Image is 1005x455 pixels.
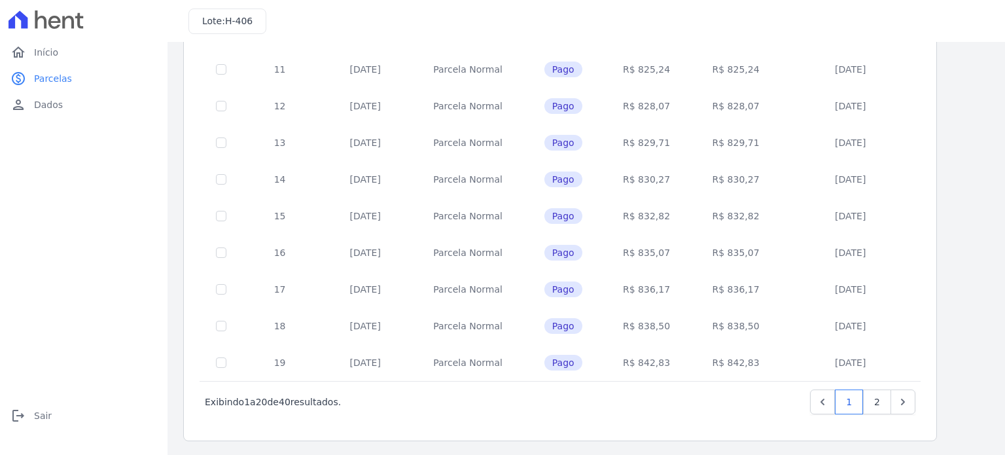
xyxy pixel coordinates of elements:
a: logoutSair [5,403,162,429]
td: Parcela Normal [413,161,522,198]
td: 12 [242,88,317,124]
span: Pago [544,98,582,114]
a: Next [890,390,915,414]
span: Pago [544,282,582,297]
td: [DATE] [783,344,919,381]
span: Pago [544,318,582,334]
span: Pago [544,172,582,187]
td: Parcela Normal [413,198,522,234]
td: R$ 828,07 [604,88,690,124]
td: Parcela Normal [413,88,522,124]
td: R$ 836,17 [604,271,690,308]
td: [DATE] [783,161,919,198]
td: [DATE] [317,51,413,88]
td: 17 [242,271,317,308]
span: Pago [544,62,582,77]
a: 1 [835,390,863,414]
td: R$ 835,07 [604,234,690,271]
td: 11 [242,51,317,88]
a: personDados [5,92,162,118]
td: [DATE] [317,234,413,271]
td: [DATE] [317,308,413,344]
span: Pago [544,245,582,261]
a: homeInício [5,39,162,65]
span: Pago [544,135,582,151]
span: Parcelas [34,72,72,85]
td: [DATE] [783,51,919,88]
td: 15 [242,198,317,234]
td: R$ 830,27 [604,161,690,198]
td: Parcela Normal [413,51,522,88]
input: Só é possível selecionar pagamentos em aberto [216,174,226,185]
td: Parcela Normal [413,271,522,308]
td: R$ 842,83 [604,344,690,381]
a: Previous [810,390,835,414]
input: Só é possível selecionar pagamentos em aberto [216,137,226,148]
td: R$ 830,27 [689,161,782,198]
h3: Lote: [202,14,253,28]
p: Exibindo a de resultados. [205,395,341,409]
td: 18 [242,308,317,344]
td: 16 [242,234,317,271]
td: 19 [242,344,317,381]
td: [DATE] [317,271,413,308]
input: Só é possível selecionar pagamentos em aberto [216,64,226,75]
td: Parcela Normal [413,124,522,161]
span: 40 [279,397,291,407]
td: R$ 838,50 [604,308,690,344]
span: Início [34,46,58,59]
i: home [10,45,26,60]
i: logout [10,408,26,424]
i: paid [10,71,26,86]
td: [DATE] [317,124,413,161]
i: person [10,97,26,113]
td: [DATE] [783,271,919,308]
td: Parcela Normal [413,344,522,381]
td: [DATE] [317,344,413,381]
td: R$ 825,24 [689,51,782,88]
span: 1 [244,397,250,407]
td: Parcela Normal [413,308,522,344]
span: 20 [256,397,268,407]
input: Só é possível selecionar pagamentos em aberto [216,357,226,368]
td: 14 [242,161,317,198]
td: [DATE] [783,124,919,161]
td: 13 [242,124,317,161]
input: Só é possível selecionar pagamentos em aberto [216,247,226,258]
span: Pago [544,208,582,224]
td: [DATE] [783,198,919,234]
td: R$ 829,71 [689,124,782,161]
td: R$ 838,50 [689,308,782,344]
span: Sair [34,409,52,422]
input: Só é possível selecionar pagamentos em aberto [216,101,226,111]
td: Parcela Normal [413,234,522,271]
td: [DATE] [783,308,919,344]
td: [DATE] [317,161,413,198]
td: R$ 842,83 [689,344,782,381]
td: [DATE] [317,88,413,124]
input: Só é possível selecionar pagamentos em aberto [216,321,226,331]
td: [DATE] [317,198,413,234]
a: 2 [863,390,891,414]
td: R$ 828,07 [689,88,782,124]
input: Só é possível selecionar pagamentos em aberto [216,284,226,295]
td: R$ 829,71 [604,124,690,161]
td: R$ 825,24 [604,51,690,88]
td: R$ 832,82 [604,198,690,234]
span: Pago [544,355,582,371]
span: H-406 [225,16,253,26]
td: R$ 832,82 [689,198,782,234]
td: R$ 835,07 [689,234,782,271]
td: [DATE] [783,88,919,124]
a: paidParcelas [5,65,162,92]
input: Só é possível selecionar pagamentos em aberto [216,211,226,221]
td: [DATE] [783,234,919,271]
span: Dados [34,98,63,111]
td: R$ 836,17 [689,271,782,308]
